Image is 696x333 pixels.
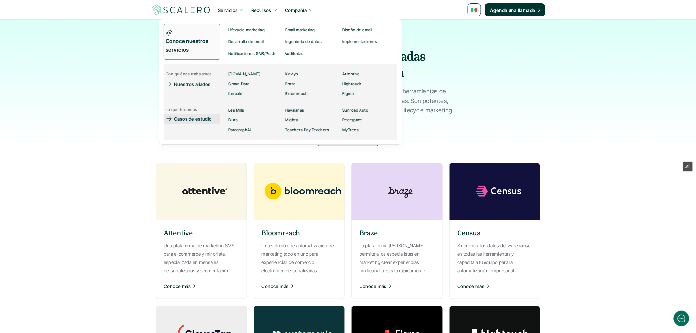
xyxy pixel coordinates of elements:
a: Nuestros aliados [164,79,218,89]
p: Hightouch [342,82,362,86]
p: Blurb [228,118,238,122]
a: Casos de estudio [164,114,220,124]
a: Bloomreach [284,89,340,99]
p: Bloomreach [286,91,308,96]
p: Peerspace [342,118,362,122]
p: Implementaciones [342,39,377,44]
p: Casos de estudio [174,115,212,122]
p: Simon Data [228,82,250,86]
p: Una plataforma de marketing SMS para e-commerce y minorista, especializada en mensajes personaliz... [164,242,239,275]
a: Hightouch [340,79,397,89]
p: Mighty [286,118,298,122]
a: ParagraphAI [226,125,283,135]
p: Nuestros aliados [174,81,211,88]
a: Mighty [284,115,340,125]
h6: Bloomreach [262,228,300,238]
a: Ingeniería de datos [284,36,340,48]
p: Recursos [251,7,271,13]
p: Servicios [218,7,238,13]
a: BloomreachUna solución de automatización de marketing todo en uno para experiencias de comercio e... [254,163,345,299]
p: Desarrollo de email [228,39,264,44]
a: CensusSincroniza los datos del warehouse en todas las herramientas y capacita a tu equipo para la... [449,163,541,299]
p: Attentive [342,72,360,76]
p: Con quiénes trabajamos [166,72,212,76]
button: New conversation [10,87,121,100]
button: Conoce más [262,278,337,294]
a: Peerspace [340,115,397,125]
a: Auditorías [283,48,339,60]
p: Compañía [285,7,307,13]
a: Figma [340,89,397,99]
p: Ingeniería de datos [286,39,322,44]
a: Desarrollo de email [226,36,283,48]
h1: Hi! Welcome to [GEOGRAPHIC_DATA]. [10,32,122,42]
p: Auditorías [285,51,304,56]
a: MyTrees [340,125,397,135]
button: Conoce más [458,278,533,294]
h2: Let us know if we can help with lifecycle marketing. [10,44,122,75]
button: Conoce más [164,278,239,294]
h6: Braze [360,228,378,238]
a: Agenda una llamada [485,3,545,16]
a: BrazeLa plataforma [PERSON_NAME] permite a los especialistas en marketing crear experiencias mult... [351,163,443,299]
span: We run on Gist [55,230,83,234]
p: Conoce más [164,283,191,290]
a: Lifecycle marketing [226,24,283,36]
p: Havaianas [286,108,304,113]
p: Sunroad Auto [342,108,369,113]
p: Conoce más [262,283,289,290]
img: Scalero company logotype [151,4,211,16]
a: Braze [284,79,340,89]
a: Iterable [226,89,283,99]
a: [DOMAIN_NAME] [226,69,283,79]
p: Les Mills [228,108,244,113]
p: Figma [342,91,354,96]
a: Blurb [226,115,283,125]
p: Agenda una llamada [490,7,535,13]
p: Conoce más [458,283,485,290]
a: Email marketing [284,24,340,36]
h6: Census [458,228,481,238]
p: Sincroniza los datos del warehouse en todas las herramientas y capacita a tu equipo para la autom... [458,242,533,275]
a: AttentiveUna plataforma de marketing SMS para e-commerce y minorista, especializada en mensajes p... [156,163,247,299]
iframe: gist-messenger-bubble-iframe [674,311,689,326]
p: Email marketing [286,28,315,32]
span: New conversation [42,91,79,96]
a: Simon Data [226,79,283,89]
a: Teachers Pay Teachers [284,125,340,135]
a: Sunroad Auto [340,105,397,115]
p: Diseño de email [342,28,372,32]
a: Conoce nuestros servicios [164,24,220,60]
button: Conoce más [360,278,435,294]
a: Havaianas [284,105,340,115]
p: Lifecycle marketing [228,28,265,32]
a: Implementaciones [340,36,397,48]
p: Braze [286,82,296,86]
a: Klaviyo [284,69,340,79]
p: Conoce más [360,283,386,290]
p: Una solución de automatización de marketing todo en uno para experiencias de comercio electrónico... [262,242,337,275]
p: Notificaciones SMS/Push [228,51,275,56]
a: Diseño de email [340,24,397,36]
a: Les Mills [226,105,283,115]
p: [DOMAIN_NAME] [228,72,261,76]
p: Klaviyo [286,72,298,76]
p: Teachers Pay Teachers [286,128,329,132]
p: ParagraphAI [228,128,251,132]
p: Iterable [228,91,243,96]
p: MyTrees [342,128,359,132]
button: Edit Framer Content [683,162,693,171]
a: Attentive [340,69,397,79]
a: Notificaciones SMS/Push [226,48,283,60]
h6: Attentive [164,228,193,238]
p: Lo que hacemos [166,107,197,112]
p: Conoce nuestros servicios [166,37,214,54]
p: La plataforma [PERSON_NAME] permite a los especialistas en marketing crear experiencias multicana... [360,242,435,275]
